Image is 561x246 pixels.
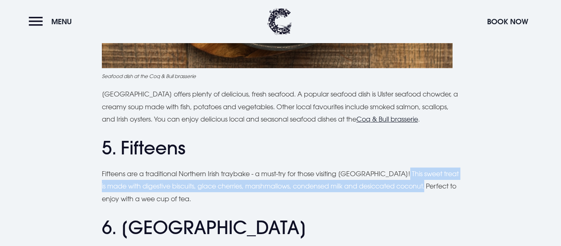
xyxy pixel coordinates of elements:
button: Menu [29,13,76,30]
button: Book Now [483,13,532,30]
img: Clandeboye Lodge [267,8,292,35]
h2: 5. Fifteens [102,137,460,159]
a: Coq & Bull brasserie [356,115,418,123]
p: [GEOGRAPHIC_DATA] offers plenty of delicious, fresh seafood. A popular seafood dish is Ulster sea... [102,88,460,125]
h2: 6. [GEOGRAPHIC_DATA] [102,217,460,239]
p: Fifteens are a traditional Northern Irish traybake - a must-try for those visiting [GEOGRAPHIC_DA... [102,168,460,205]
span: Menu [51,17,72,26]
figcaption: Seafood dish at the Coq & Bull brasserie [102,72,460,80]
